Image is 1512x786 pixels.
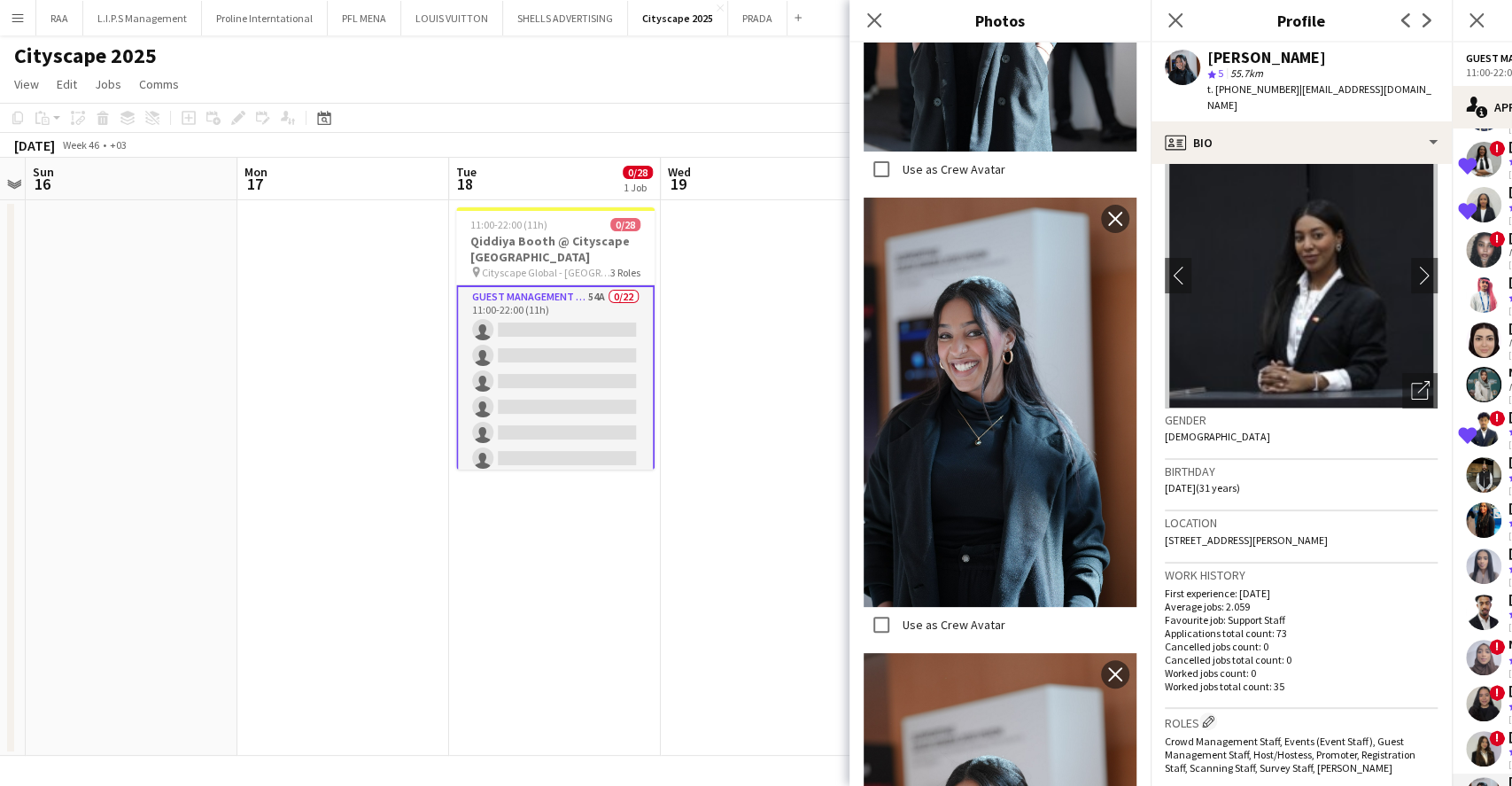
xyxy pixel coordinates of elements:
[132,73,186,96] a: Comms
[1165,640,1438,653] p: Cancelled jobs count: 0
[1151,121,1452,164] div: Bio
[14,136,55,154] div: [DATE]
[1165,463,1438,479] h3: Birthday
[456,233,655,265] h3: Qiddiya Booth @ Cityscape [GEOGRAPHIC_DATA]
[110,138,127,152] div: +03
[728,1,787,35] button: PRADA
[7,73,46,96] a: View
[1165,515,1438,531] h3: Location
[242,174,268,194] span: 17
[1165,666,1438,680] p: Worked jobs count: 0
[1165,143,1438,409] img: Crew avatar or photo
[1207,82,1431,112] span: | [EMAIL_ADDRESS][DOMAIN_NAME]
[1165,587,1438,600] p: First experience: [DATE]
[1489,730,1505,746] span: !
[14,76,39,92] span: View
[1489,231,1505,247] span: !
[456,164,477,180] span: Tue
[1165,735,1415,774] span: Crowd Management Staff, Events (Event Staff), Guest Management Staff, Host/Hostess, Promoter, Reg...
[665,174,691,194] span: 19
[401,1,503,35] button: LOUIS VUITTON
[628,1,728,35] button: Cityscape 2025
[454,174,477,194] span: 18
[202,1,328,35] button: Proline Interntational
[1489,685,1505,701] span: !
[57,76,77,92] span: Edit
[482,266,610,279] span: Cityscape Global - [GEOGRAPHIC_DATA]
[1489,141,1505,157] span: !
[456,207,655,470] app-job-card: 11:00-22:00 (11h)0/28Qiddiya Booth @ Cityscape [GEOGRAPHIC_DATA] Cityscape Global - [GEOGRAPHIC_D...
[1165,626,1438,640] p: Applications total count: 73
[1489,639,1505,655] span: !
[1151,9,1452,32] h3: Profile
[1165,533,1328,547] span: [STREET_ADDRESS][PERSON_NAME]
[899,617,1005,633] label: Use as Crew Avatar
[1489,410,1505,426] span: !
[899,161,1005,177] label: Use as Crew Avatar
[1165,613,1438,626] p: Favourite job: Support Staff
[58,138,103,152] span: Week 46
[14,43,157,69] h1: Cityscape 2025
[1165,600,1438,613] p: Average jobs: 2.059
[83,1,202,35] button: L.I.P.S Management
[36,1,83,35] button: RAA
[50,73,84,96] a: Edit
[624,181,652,194] div: 1 Job
[1227,66,1267,80] span: 55.7km
[88,73,128,96] a: Jobs
[244,164,268,180] span: Mon
[139,76,179,92] span: Comms
[1218,66,1223,80] span: 5
[864,198,1136,607] img: Crew photo 696303
[1165,680,1438,693] p: Worked jobs total count: 35
[470,218,547,231] span: 11:00-22:00 (11h)
[1165,430,1270,443] span: [DEMOGRAPHIC_DATA]
[849,9,1151,32] h3: Photos
[328,1,401,35] button: PFL MENA
[1165,712,1438,731] h3: Roles
[1165,567,1438,583] h3: Work history
[610,218,640,231] span: 0/28
[1207,82,1299,96] span: t. [PHONE_NUMBER]
[1165,653,1438,666] p: Cancelled jobs total count: 0
[33,164,54,180] span: Sun
[1207,50,1326,66] div: [PERSON_NAME]
[503,1,628,35] button: SHELLS ADVERTISING
[1402,373,1438,409] div: Open photos pop-in
[1165,412,1438,428] h3: Gender
[623,166,653,179] span: 0/28
[95,76,121,92] span: Jobs
[610,266,640,279] span: 3 Roles
[30,174,54,194] span: 16
[1165,481,1240,494] span: [DATE] (31 years)
[668,164,691,180] span: Wed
